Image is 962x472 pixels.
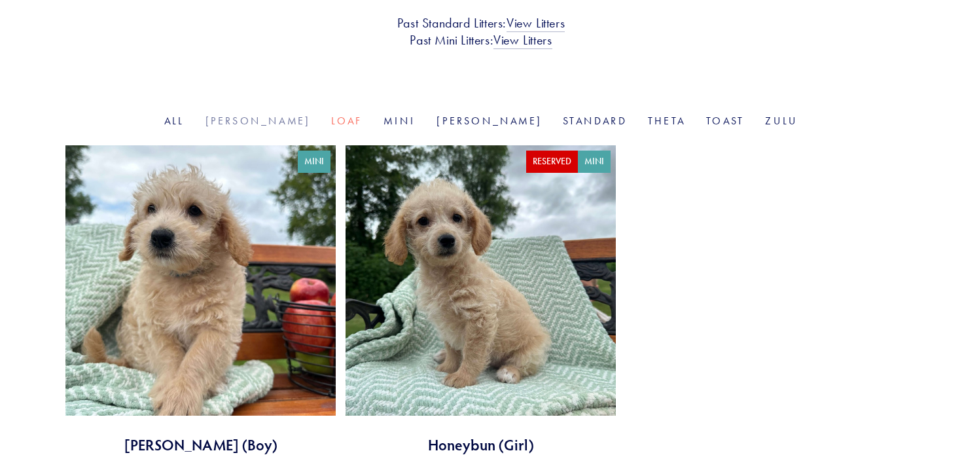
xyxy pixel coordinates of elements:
a: Theta [648,115,685,127]
a: Loaf [331,115,363,127]
a: View Litters [507,15,565,32]
a: Zulu [765,115,798,127]
a: All [164,115,185,127]
a: Standard [563,115,627,127]
a: View Litters [493,32,552,49]
a: [PERSON_NAME] [436,115,542,127]
a: Mini [383,115,416,127]
h3: Past Standard Litters: Past Mini Litters: [65,14,897,48]
a: Toast [706,115,744,127]
a: [PERSON_NAME] [205,115,311,127]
